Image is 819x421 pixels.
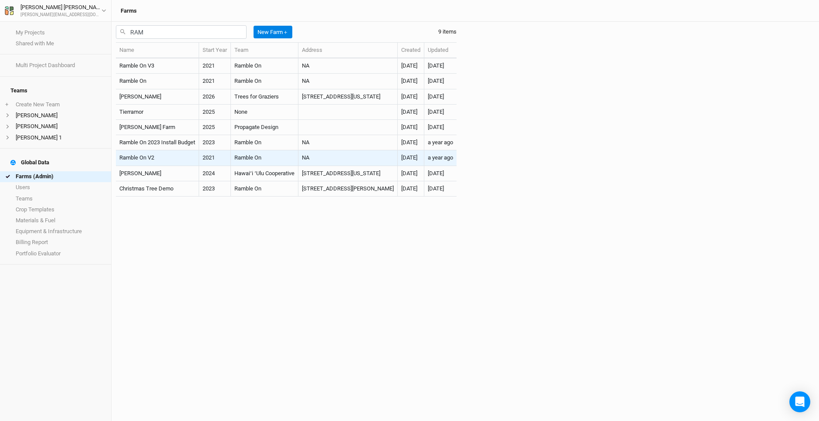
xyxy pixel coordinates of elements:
td: [PERSON_NAME] Farm [116,120,199,135]
td: [STREET_ADDRESS][PERSON_NAME] [298,181,398,197]
span: Feb 26, 2025 4:12 PM [428,124,444,130]
td: [PERSON_NAME] [116,166,199,181]
td: Christmas Tree Demo [116,181,199,197]
td: Ramble On [116,74,199,89]
th: Created [398,43,424,58]
span: Jul 6, 2021 5:51 PM [401,78,417,84]
td: NA [298,150,398,166]
td: [STREET_ADDRESS][US_STATE] [298,89,398,105]
span: Mar 13, 2023 3:26 PM [401,62,417,69]
div: Open Intercom Messenger [789,391,810,412]
td: NA [298,58,398,74]
h4: Teams [5,82,106,99]
button: New Farm＋ [254,26,292,39]
td: 2023 [199,181,231,197]
td: [PERSON_NAME] [116,89,199,105]
span: Nov 3, 2023 2:11 AM [401,170,417,177]
td: Ramble On [231,58,298,74]
th: Start Year [199,43,231,58]
span: Aug 29, 2024 7:06 AM [428,139,453,146]
span: Mar 16, 2025 12:59 PM [401,109,417,115]
span: Jun 3, 2025 7:14 PM [428,109,444,115]
td: Ramble On [231,150,298,166]
th: Team [231,43,298,58]
td: Ramble On [231,181,298,197]
th: Name [116,43,199,58]
span: Sep 6, 2025 1:36 PM [428,78,444,84]
span: + [5,101,8,108]
span: Aug 29, 2024 6:57 AM [428,154,453,161]
button: [PERSON_NAME] [PERSON_NAME][PERSON_NAME][EMAIL_ADDRESS][DOMAIN_NAME] [4,3,107,18]
td: 2026 [199,89,231,105]
td: 2023 [199,135,231,150]
div: [PERSON_NAME] [PERSON_NAME] [20,3,102,12]
td: Propagate Design [231,120,298,135]
div: Global Data [10,159,49,166]
span: Dec 18, 2022 9:26 PM [401,139,417,146]
span: Nov 13, 2023 4:28 PM [428,170,444,177]
span: Jan 16, 2023 12:11 AM [428,185,444,192]
td: Tierramor [116,105,199,120]
th: Updated [424,43,457,58]
div: 9 items [438,28,457,36]
td: 2021 [199,150,231,166]
span: Jun 13, 2025 8:32 AM [428,93,444,100]
td: 2025 [199,120,231,135]
td: NA [298,74,398,89]
td: Hawaiʻi ʻUlu Cooperative [231,166,298,181]
td: Ramble On V3 [116,58,199,74]
td: 2021 [199,74,231,89]
td: 2021 [199,58,231,74]
td: Ramble On V2 [116,150,199,166]
td: Ramble On [231,74,298,89]
td: None [231,105,298,120]
div: [PERSON_NAME][EMAIL_ADDRESS][DOMAIN_NAME] [20,12,102,18]
td: [STREET_ADDRESS][US_STATE] [298,166,398,181]
h3: Farms [121,7,137,14]
span: Jun 12, 2025 1:29 PM [401,93,417,100]
input: Search by project name or team [116,25,247,39]
td: 2025 [199,105,231,120]
td: Ramble On 2023 Install Budget [116,135,199,150]
span: Feb 21, 2025 5:01 PM [401,124,417,130]
td: Ramble On [231,135,298,150]
td: 2024 [199,166,231,181]
th: Address [298,43,398,58]
span: Sep 6, 2025 1:41 PM [428,62,444,69]
span: Jul 6, 2021 5:51 PM [401,154,417,161]
td: Trees for Graziers [231,89,298,105]
span: Sep 8, 2022 2:37 PM [401,185,417,192]
td: NA [298,135,398,150]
